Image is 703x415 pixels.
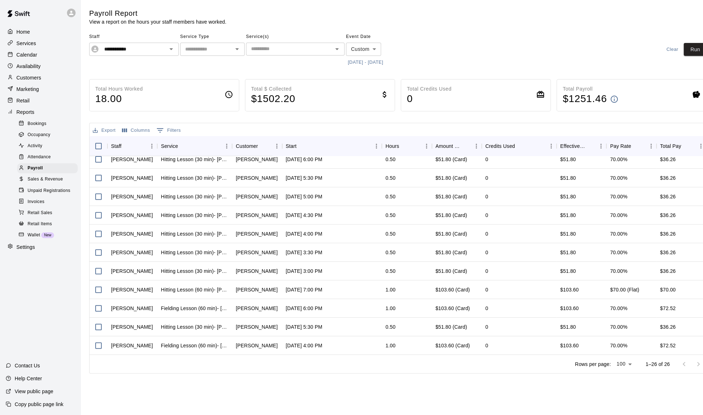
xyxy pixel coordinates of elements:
[246,31,345,43] span: Service(s)
[89,31,179,43] span: Staff
[17,152,78,162] div: Attendance
[111,267,153,275] div: Eric Opelski
[610,323,627,330] div: 70.00%
[286,286,322,293] div: Sep 15, 2025, 7:00 PM
[661,43,684,56] button: Clear
[382,136,432,156] div: Hours
[610,193,627,200] div: 70.00%
[660,342,676,349] div: $72.52
[16,74,41,81] p: Customers
[161,193,228,200] div: Hitting Lesson (30 min)- Eric Opelski
[28,120,47,127] span: Bookings
[286,249,322,256] div: Sep 16, 2025, 3:30 PM
[660,136,681,156] div: Total Pay
[17,218,81,230] a: Retail Items
[385,193,395,200] div: 0.50
[557,243,606,262] div: $51.80
[111,230,153,237] div: Eric Opelski
[557,280,606,299] div: $103.60
[161,286,228,293] div: Hitting Lesson (60 min)- Eric Opelski
[16,40,36,47] p: Services
[111,174,153,182] div: Eric Opelski
[646,141,656,151] button: Menu
[236,267,278,275] div: Charlie Greene
[606,136,656,156] div: Pay Rate
[111,249,153,256] div: Eric Opelski
[346,31,409,43] span: Event Date
[6,26,75,37] a: Home
[28,187,70,194] span: Unpaid Registrations
[660,267,676,275] div: $36.26
[17,119,78,129] div: Bookings
[432,136,482,156] div: Amount Paid
[385,212,395,219] div: 0.50
[166,44,176,54] button: Open
[111,305,153,312] div: Eric Opelski
[485,230,488,237] div: 0
[16,28,30,35] p: Home
[17,208,78,218] div: Retail Sales
[546,141,557,151] button: Menu
[286,323,322,330] div: Sep 15, 2025, 5:30 PM
[407,93,451,105] h4: 0
[332,44,342,54] button: Open
[28,176,63,183] span: Sales & Revenue
[471,141,482,151] button: Menu
[435,193,467,200] div: $51.80 (Card)
[421,141,432,151] button: Menu
[17,186,78,196] div: Unpaid Registrations
[178,141,188,151] button: Sort
[557,299,606,318] div: $103.60
[557,318,606,336] div: $51.80
[6,107,75,117] a: Reports
[399,141,409,151] button: Sort
[385,342,395,349] div: 1.00
[435,305,470,312] div: $103.60 (Card)
[111,193,153,200] div: Eric Opelski
[385,249,395,256] div: 0.50
[236,174,278,182] div: Matt Patrick
[16,63,41,70] p: Availability
[6,242,75,252] div: Settings
[485,249,488,256] div: 0
[28,143,42,150] span: Activity
[17,185,81,196] a: Unpaid Registrations
[236,323,278,330] div: Wesley Williams
[610,286,639,293] div: $70.00 (Flat)
[236,212,278,219] div: Travis Baggott
[111,156,153,163] div: Eric Opelski
[485,156,488,163] div: 0
[557,262,606,280] div: $51.80
[6,84,75,95] div: Marketing
[435,230,467,237] div: $51.80 (Card)
[16,86,39,93] p: Marketing
[16,51,37,58] p: Calendar
[17,230,78,240] div: WalletNew
[180,31,245,43] span: Service Type
[17,118,81,129] a: Bookings
[575,361,611,368] p: Rows per page:
[346,43,381,56] div: Custom
[28,209,52,217] span: Retail Sales
[161,156,228,163] div: Hitting Lesson (30 min)- Eric Opelski
[17,141,81,152] a: Activity
[6,38,75,49] a: Services
[161,136,178,156] div: Service
[16,97,30,104] p: Retail
[660,212,676,219] div: $36.26
[435,249,467,256] div: $51.80 (Card)
[482,136,557,156] div: Credits Used
[660,249,676,256] div: $36.26
[286,230,322,237] div: Sep 16, 2025, 4:00 PM
[610,230,627,237] div: 70.00%
[17,230,81,241] a: WalletNew
[646,361,670,368] p: 1–26 of 26
[557,136,606,156] div: Effective Price
[15,401,63,408] p: Copy public page link
[610,212,627,219] div: 70.00%
[17,207,81,218] a: Retail Sales
[610,174,627,182] div: 70.00%
[6,61,75,72] div: Availability
[286,156,322,163] div: Sep 16, 2025, 6:00 PM
[28,165,43,172] span: Payroll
